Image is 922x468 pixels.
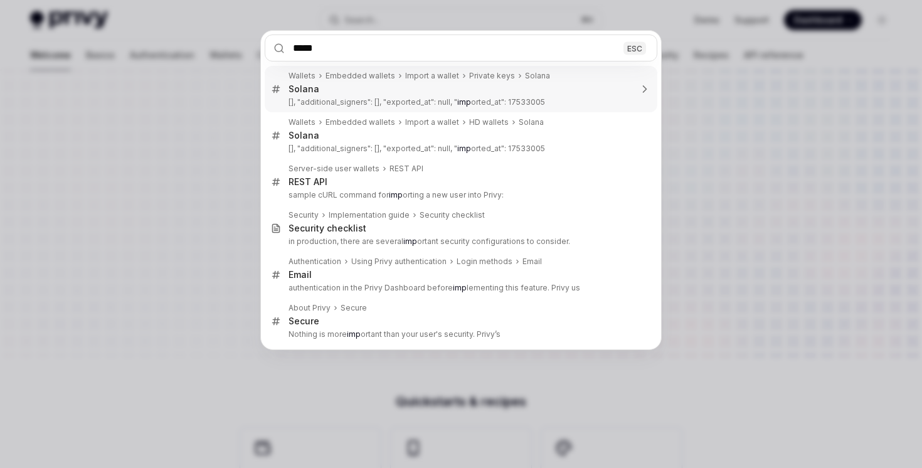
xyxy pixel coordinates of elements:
[289,130,319,141] div: Solana
[289,83,319,95] div: Solana
[623,41,646,55] div: ESC
[289,303,331,313] div: About Privy
[420,210,485,220] div: Security checklist
[525,71,550,81] div: Solana
[469,117,509,127] div: HD wallets
[403,237,417,246] b: imp
[389,164,423,174] div: REST API
[329,210,410,220] div: Implementation guide
[326,117,395,127] div: Embedded wallets
[347,329,361,339] b: imp
[351,257,447,267] div: Using Privy authentication
[289,71,315,81] div: Wallets
[519,117,544,127] div: Solana
[326,71,395,81] div: Embedded wallets
[289,117,315,127] div: Wallets
[469,71,515,81] div: Private keys
[457,144,471,153] b: imp
[289,164,379,174] div: Server-side user wallets
[289,237,631,247] p: in production, there are several ortant security configurations to consider.
[522,257,542,267] div: Email
[289,190,631,200] p: sample cURL command for orting a new user into Privy:
[289,223,366,234] div: Security checklist
[289,329,631,339] p: Nothing is more ortant than your user's security. Privy’s
[457,257,512,267] div: Login methods
[389,190,403,199] b: imp
[289,144,631,154] p: [], "additional_signers": [], "exported_at": null, " orted_at": 17533005
[457,97,471,107] b: imp
[289,176,327,188] div: REST API
[289,283,631,293] p: authentication in the Privy Dashboard before lementing this feature. Privy us
[405,117,459,127] div: Import a wallet
[289,269,312,280] div: Email
[289,316,319,327] div: Secure
[453,283,467,292] b: imp
[289,257,341,267] div: Authentication
[405,71,459,81] div: Import a wallet
[341,303,367,313] div: Secure
[289,210,319,220] div: Security
[289,97,631,107] p: [], "additional_signers": [], "exported_at": null, " orted_at": 17533005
